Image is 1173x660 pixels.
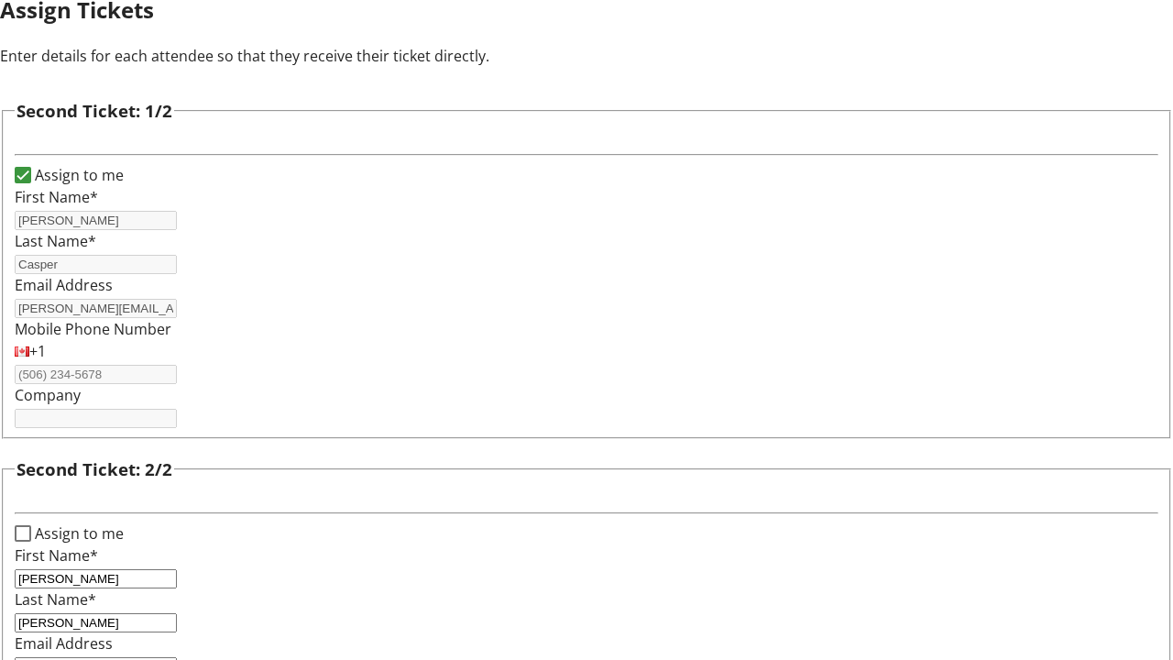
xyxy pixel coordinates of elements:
label: Last Name* [15,231,96,251]
h3: Second Ticket: 2/2 [16,456,172,482]
label: First Name* [15,545,98,566]
label: Company [15,385,81,405]
label: First Name* [15,187,98,207]
label: Email Address [15,275,113,295]
label: Assign to me [31,522,124,544]
input: (506) 234-5678 [15,365,177,384]
label: Last Name* [15,589,96,610]
label: Mobile Phone Number [15,319,171,339]
label: Assign to me [31,164,124,186]
h3: Second Ticket: 1/2 [16,98,172,124]
label: Email Address [15,633,113,654]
